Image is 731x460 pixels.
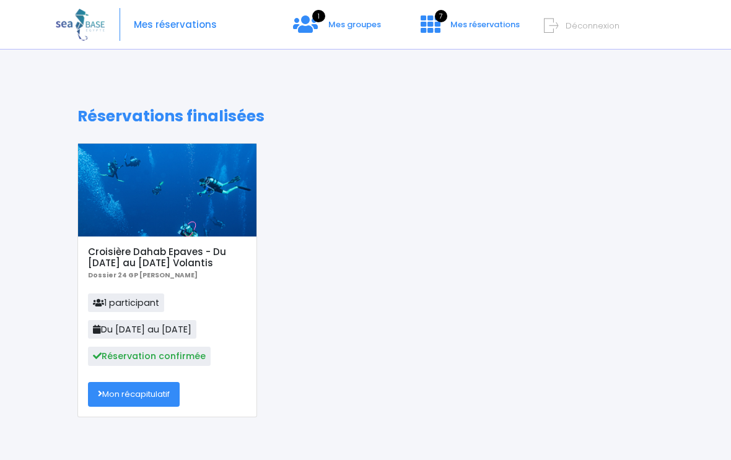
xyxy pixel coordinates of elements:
span: Réservation confirmée [88,347,211,365]
b: Dossier 24 GP [PERSON_NAME] [88,271,198,280]
span: Mes groupes [328,19,381,30]
span: 1 participant [88,293,164,312]
span: 1 [312,10,325,22]
a: 1 Mes groupes [283,23,391,35]
span: Déconnexion [566,20,619,32]
span: Mes réservations [450,19,520,30]
a: 7 Mes réservations [411,23,527,35]
h1: Réservations finalisées [77,107,654,126]
span: Du [DATE] au [DATE] [88,320,196,339]
a: Mon récapitulatif [88,382,180,407]
span: 7 [435,10,447,22]
h5: Croisière Dahab Epaves - Du [DATE] au [DATE] Volantis [88,246,246,269]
